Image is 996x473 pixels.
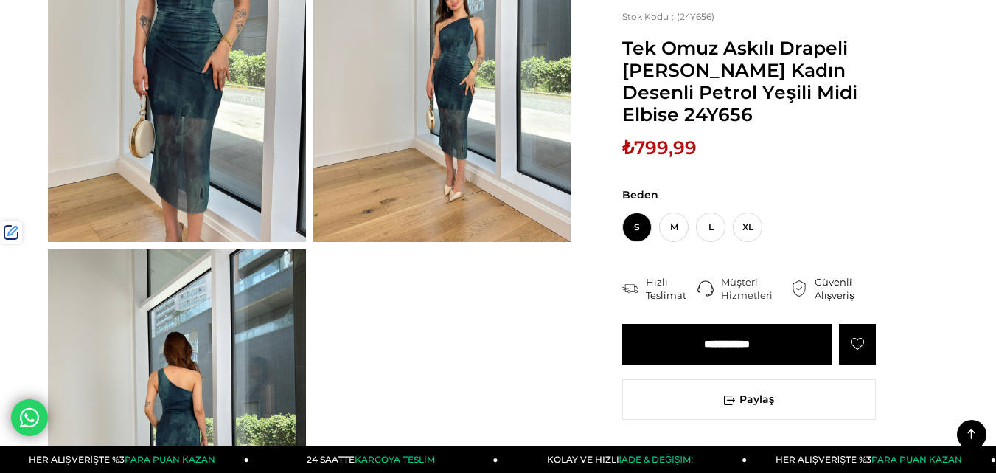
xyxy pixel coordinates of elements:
[721,275,790,302] div: Müşteri Hizmetleri
[623,380,875,419] span: Paylaş
[622,11,714,22] span: (24Y656)
[619,454,693,465] span: İADE & DEĞİŞİM!
[646,275,697,302] div: Hızlı Teslimat
[622,37,876,125] span: Tek Omuz Askılı Drapeli [PERSON_NAME] Kadın Desenli Petrol Yeşili Midi Elbise 24Y656
[498,446,748,473] a: KOLAY VE HIZLIİADE & DEĞİŞİM!
[622,280,638,297] img: shipping.png
[622,137,697,159] span: ₺799,99
[733,213,762,242] span: XL
[659,213,689,242] span: M
[249,446,498,473] a: 24 SAATTEKARGOYA TESLİM
[791,280,807,297] img: security.png
[696,213,725,242] span: L
[622,213,652,242] span: S
[125,454,215,465] span: PARA PUAN KAZAN
[747,446,996,473] a: HER ALIŞVERİŞTE %3PARA PUAN KAZAN
[871,454,962,465] span: PARA PUAN KAZAN
[697,280,714,297] img: call-center.png
[622,11,677,22] span: Stok Kodu
[355,454,434,465] span: KARGOYA TESLİM
[815,275,876,302] div: Güvenli Alışveriş
[622,188,876,201] span: Beden
[839,324,876,365] a: Favorilere Ekle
